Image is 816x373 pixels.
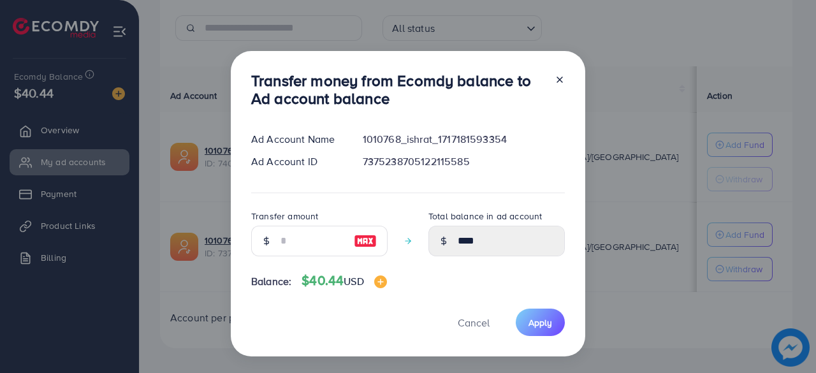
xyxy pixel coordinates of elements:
[241,154,353,169] div: Ad Account ID
[354,233,377,249] img: image
[458,316,490,330] span: Cancel
[302,273,386,289] h4: $40.44
[442,309,506,336] button: Cancel
[353,154,575,169] div: 7375238705122115585
[528,316,552,329] span: Apply
[241,132,353,147] div: Ad Account Name
[516,309,565,336] button: Apply
[353,132,575,147] div: 1010768_ishrat_1717181593354
[251,210,318,223] label: Transfer amount
[251,71,544,108] h3: Transfer money from Ecomdy balance to Ad account balance
[251,274,291,289] span: Balance:
[374,275,387,288] img: image
[428,210,542,223] label: Total balance in ad account
[344,274,363,288] span: USD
